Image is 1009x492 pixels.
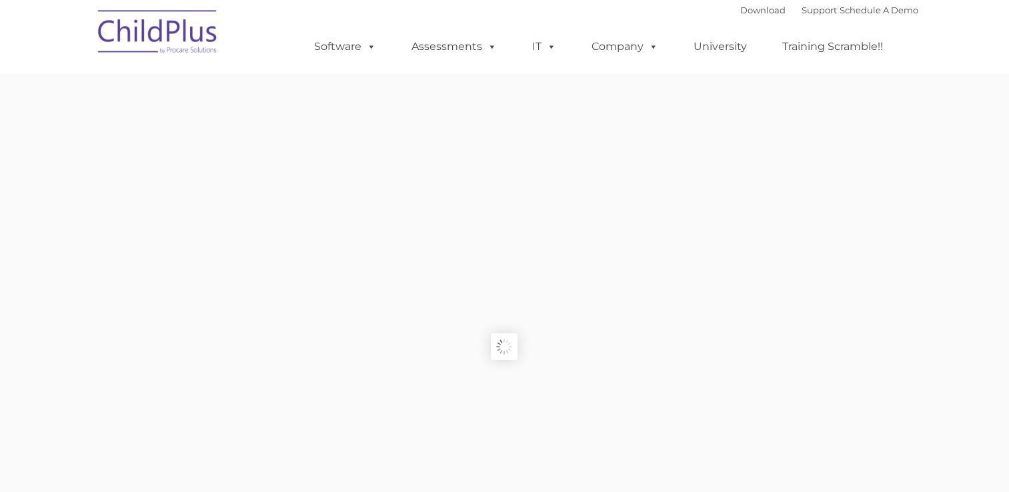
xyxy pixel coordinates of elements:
[840,5,918,15] a: Schedule A Demo
[398,33,510,60] a: Assessments
[519,33,570,60] a: IT
[740,5,918,15] font: |
[680,33,760,60] a: University
[301,33,389,60] a: Software
[740,5,786,15] a: Download
[91,1,225,67] img: ChildPlus by Procare Solutions
[578,33,672,60] a: Company
[769,33,896,60] a: Training Scramble!!
[802,5,837,15] a: Support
